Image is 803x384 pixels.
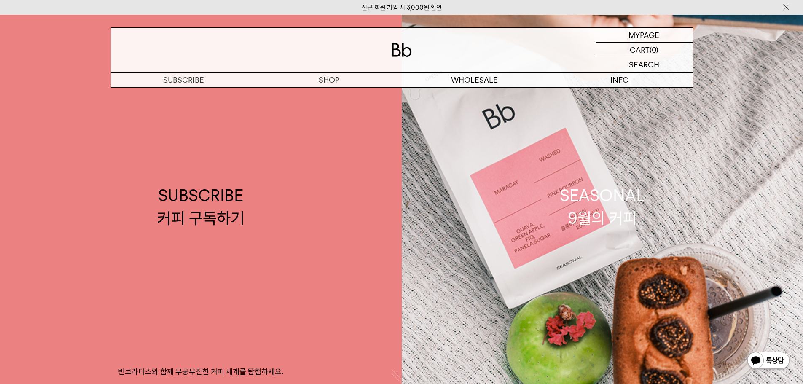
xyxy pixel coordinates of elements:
[560,184,645,229] div: SEASONAL 9월의 커피
[402,73,547,87] p: WHOLESALE
[362,4,442,11] a: 신규 회원 가입 시 3,000원 할인
[596,28,693,43] a: MYPAGE
[747,351,790,371] img: 카카오톡 채널 1:1 채팅 버튼
[256,73,402,87] a: SHOP
[628,28,659,42] p: MYPAGE
[547,73,693,87] p: INFO
[650,43,658,57] p: (0)
[629,57,659,72] p: SEARCH
[157,184,244,229] div: SUBSCRIBE 커피 구독하기
[596,43,693,57] a: CART (0)
[111,73,256,87] a: SUBSCRIBE
[630,43,650,57] p: CART
[392,43,412,57] img: 로고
